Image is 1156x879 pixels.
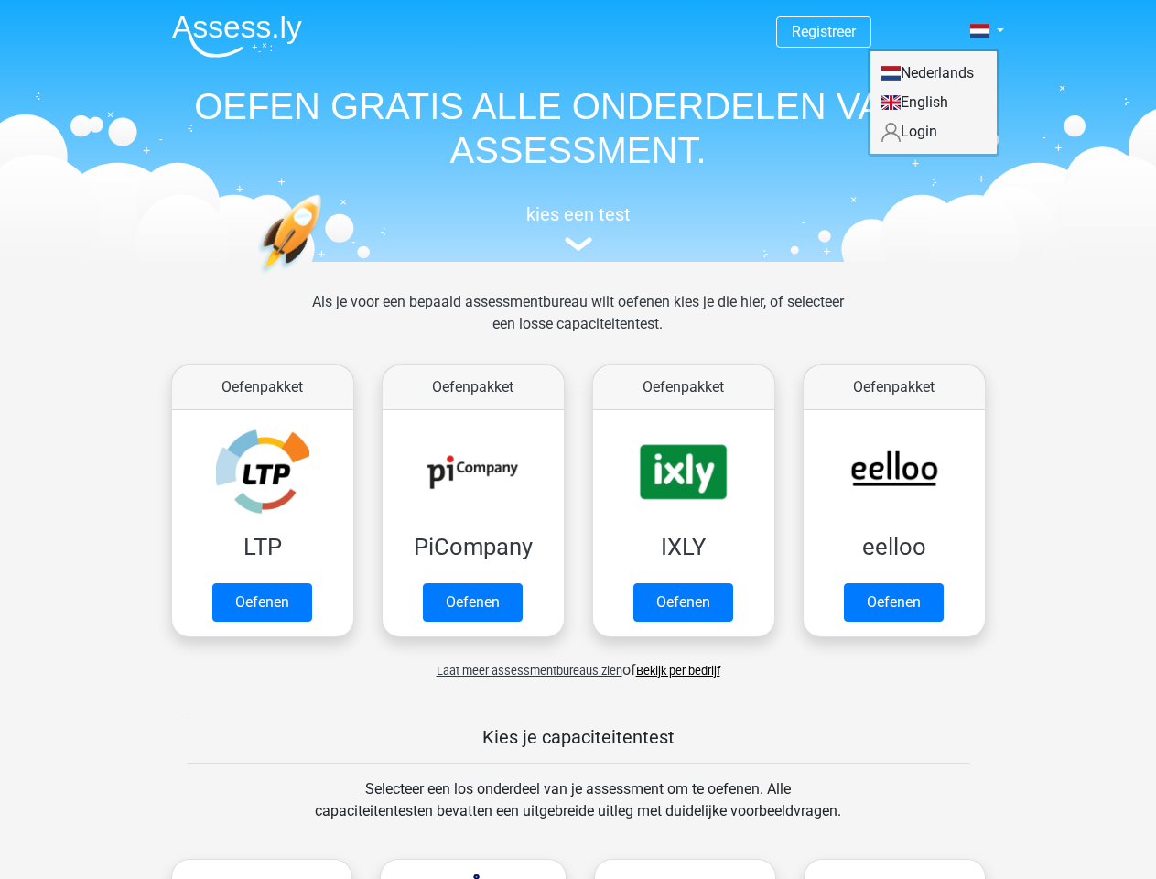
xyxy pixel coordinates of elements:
a: Oefenen [423,583,523,622]
img: oefenen [258,194,393,360]
a: Login [870,117,997,146]
h1: OEFEN GRATIS ALLE ONDERDELEN VAN JE ASSESSMENT. [157,84,999,172]
div: Als je voor een bepaald assessmentbureau wilt oefenen kies je die hier, of selecteer een losse ca... [297,291,859,357]
a: Bekijk per bedrijf [636,664,720,678]
a: English [870,88,997,117]
a: Oefenen [633,583,733,622]
a: Registreer [792,23,856,40]
h5: Kies je capaciteitentest [188,726,969,748]
a: Oefenen [212,583,312,622]
a: Nederlands [870,59,997,88]
img: assessment [565,237,592,251]
span: Laat meer assessmentbureaus zien [437,664,622,678]
h5: kies een test [157,203,999,225]
a: kies een test [157,203,999,252]
a: Oefenen [844,583,944,622]
div: Selecteer een los onderdeel van je assessment om te oefenen. Alle capaciteitentesten bevatten een... [297,778,859,844]
div: of [157,645,999,681]
img: Assessly [172,15,302,58]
